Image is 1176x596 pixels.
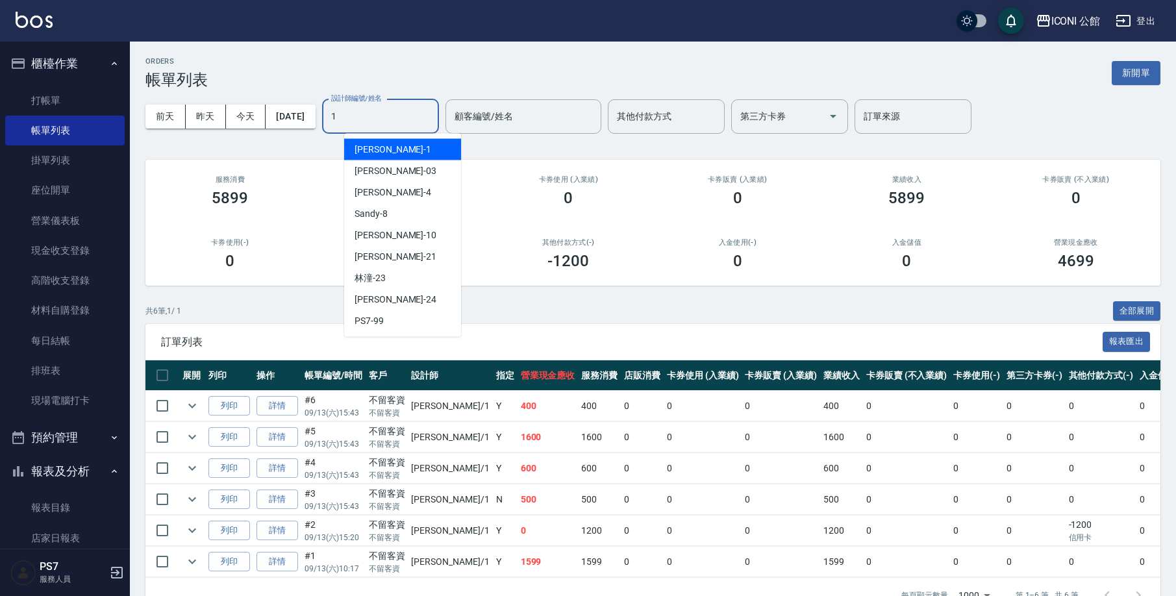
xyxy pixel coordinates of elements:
a: 詳情 [256,521,298,541]
button: 前天 [145,105,186,129]
p: 09/13 (六) 15:43 [305,438,362,450]
span: 林潼 -23 [355,271,386,285]
td: [PERSON_NAME] /1 [408,484,492,515]
h3: -1200 [547,252,589,270]
a: 現金收支登錄 [5,236,125,266]
h3: 0 [733,252,742,270]
button: expand row [182,490,202,509]
th: 展開 [179,360,205,391]
td: 0 [1066,547,1137,577]
button: 列印 [208,490,250,510]
td: [PERSON_NAME] /1 [408,391,492,421]
td: 0 [664,422,742,453]
th: 第三方卡券(-) [1003,360,1066,391]
td: #1 [301,547,366,577]
td: 400 [518,391,579,421]
td: 0 [1066,484,1137,515]
td: 0 [1003,547,1066,577]
button: 櫃檯作業 [5,47,125,81]
p: 09/13 (六) 15:20 [305,532,362,543]
td: #4 [301,453,366,484]
th: 業績收入 [820,360,863,391]
td: N [493,484,518,515]
p: 09/13 (六) 15:43 [305,501,362,512]
button: 今天 [226,105,266,129]
h2: 其他付款方式(-) [499,238,638,247]
td: 0 [863,422,950,453]
th: 卡券販賣 (入業績) [742,360,820,391]
td: [PERSON_NAME] /1 [408,422,492,453]
h2: 第三方卡券(-) [331,238,469,247]
th: 卡券使用(-) [950,360,1003,391]
label: 設計師編號/姓名 [331,93,382,103]
h3: 0 [1071,189,1081,207]
td: 0 [1003,484,1066,515]
button: 列印 [208,521,250,541]
td: 400 [820,391,863,421]
h2: 卡券販賣 (不入業績) [1007,175,1145,184]
td: 0 [863,391,950,421]
h2: 卡券使用 (入業績) [499,175,638,184]
a: 詳情 [256,458,298,478]
td: 500 [820,484,863,515]
p: 09/13 (六) 15:43 [305,469,362,481]
td: 0 [742,453,820,484]
th: 客戶 [366,360,408,391]
th: 店販消費 [621,360,664,391]
td: 0 [621,391,664,421]
a: 新開單 [1112,66,1160,79]
a: 現場電腦打卡 [5,386,125,416]
td: 600 [518,453,579,484]
td: 0 [742,422,820,453]
a: 打帳單 [5,86,125,116]
td: #2 [301,515,366,546]
td: 0 [950,391,1003,421]
a: 詳情 [256,490,298,510]
td: Y [493,453,518,484]
div: 不留客資 [369,425,405,438]
td: 0 [863,453,950,484]
td: 1200 [820,515,863,546]
td: 0 [1066,453,1137,484]
h2: 卡券販賣 (入業績) [669,175,807,184]
td: 1599 [578,547,621,577]
td: [PERSON_NAME] /1 [408,515,492,546]
button: 預約管理 [5,421,125,454]
a: 報表目錄 [5,493,125,523]
h3: 5899 [888,189,925,207]
button: expand row [182,396,202,416]
h3: 服務消費 [161,175,299,184]
h3: 4699 [1058,252,1094,270]
button: 報表及分析 [5,454,125,488]
td: 0 [863,515,950,546]
h2: 入金儲值 [838,238,976,247]
td: [PERSON_NAME] /1 [408,453,492,484]
a: 座位開單 [5,175,125,205]
td: 0 [1003,422,1066,453]
a: 材料自購登錄 [5,295,125,325]
td: 500 [518,484,579,515]
td: 1599 [518,547,579,577]
h3: 0 [733,189,742,207]
td: 0 [1003,453,1066,484]
td: 0 [950,422,1003,453]
td: 1599 [820,547,863,577]
h2: 入金使用(-) [669,238,807,247]
button: 列印 [208,458,250,478]
p: 共 6 筆, 1 / 1 [145,305,181,317]
td: 600 [578,453,621,484]
td: Y [493,547,518,577]
td: 0 [664,484,742,515]
td: 0 [1066,422,1137,453]
td: 0 [621,422,664,453]
button: 登出 [1110,9,1160,33]
a: 掛單列表 [5,145,125,175]
div: 不留客資 [369,549,405,563]
th: 營業現金應收 [518,360,579,391]
span: [PERSON_NAME] -1 [355,143,431,156]
span: Sandy -8 [355,207,388,221]
td: 1200 [578,515,621,546]
span: PS7 -99 [355,314,384,328]
h3: 0 [902,252,911,270]
th: 其他付款方式(-) [1066,360,1137,391]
